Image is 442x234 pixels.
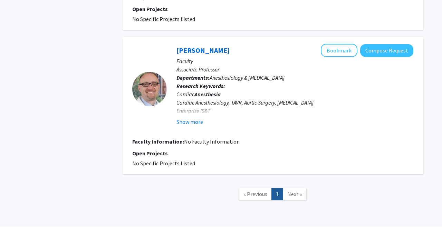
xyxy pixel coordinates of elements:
nav: Page navigation [123,181,423,209]
b: Faculty Information: [132,138,184,145]
a: Next Page [283,188,307,200]
a: Previous Page [239,188,272,200]
p: Open Projects [132,5,413,13]
b: Research Keywords: [176,82,225,89]
p: Associate Professor [176,65,413,74]
b: Anesthesia [194,91,221,98]
button: Show more [176,118,203,126]
span: Anesthesiology & [MEDICAL_DATA] [210,74,285,81]
span: « Previous [243,191,267,197]
span: Next » [287,191,302,197]
p: Open Projects [132,149,413,157]
iframe: Chat [5,203,29,229]
p: Faculty [176,57,413,65]
button: Compose Request to Kent Berg [360,44,413,57]
button: Add Kent Berg to Bookmarks [321,44,357,57]
b: Departments: [176,74,210,81]
a: [PERSON_NAME] [176,46,230,55]
span: No Specific Projects Listed [132,160,195,167]
div: Cardiac Cardiac Anesthesiology, TAVR, Aortic Surgery, [MEDICAL_DATA] Enterprise IS&T Healthcare I... [176,90,413,123]
span: No Faculty Information [184,138,240,145]
a: 1 [271,188,283,200]
span: No Specific Projects Listed [132,16,195,22]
